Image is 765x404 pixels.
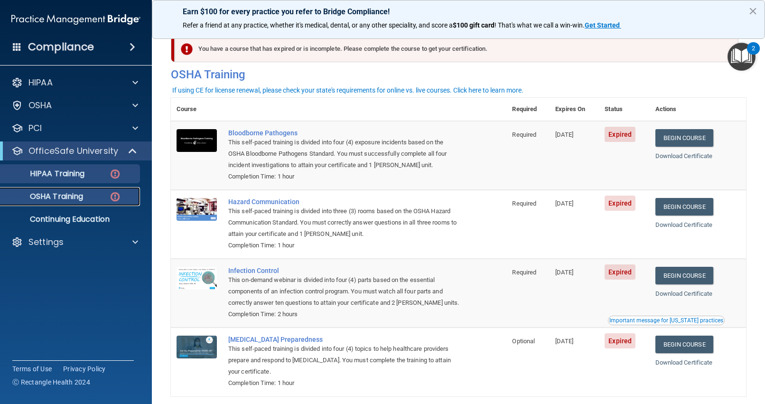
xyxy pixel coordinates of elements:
[655,336,713,353] a: Begin Course
[605,127,635,142] span: Expired
[228,343,459,377] div: This self-paced training is divided into four (4) topics to help healthcare providers prepare and...
[11,10,140,29] img: PMB logo
[11,145,138,157] a: OfficeSafe University
[752,48,755,61] div: 2
[228,336,459,343] a: [MEDICAL_DATA] Preparedness
[599,98,649,121] th: Status
[28,236,64,248] p: Settings
[228,171,459,182] div: Completion Time: 1 hour
[28,77,53,88] p: HIPAA
[228,206,459,240] div: This self-paced training is divided into three (3) rooms based on the OSHA Hazard Communication S...
[512,200,536,207] span: Required
[655,290,713,297] a: Download Certificate
[453,21,494,29] strong: $100 gift card
[228,309,459,320] div: Completion Time: 2 hours
[609,318,723,323] div: Important message for [US_STATE] practices
[171,85,525,95] button: If using CE for license renewal, please check your state's requirements for online vs. live cours...
[655,198,713,216] a: Begin Course
[28,122,42,134] p: PCI
[228,137,459,171] div: This self-paced training is divided into four (4) exposure incidents based on the OSHA Bloodborne...
[171,98,223,121] th: Course
[12,377,90,387] span: Ⓒ Rectangle Health 2024
[12,364,52,374] a: Terms of Use
[228,267,459,274] a: Infection Control
[28,100,52,111] p: OSHA
[555,269,573,276] span: [DATE]
[512,269,536,276] span: Required
[63,364,106,374] a: Privacy Policy
[605,264,635,280] span: Expired
[655,267,713,284] a: Begin Course
[650,98,746,121] th: Actions
[748,3,757,19] button: Close
[28,40,94,54] h4: Compliance
[11,77,138,88] a: HIPAA
[183,21,453,29] span: Refer a friend at any practice, whether it's medical, dental, or any other speciality, and score a
[228,129,459,137] a: Bloodborne Pathogens
[550,98,599,121] th: Expires On
[608,316,725,325] button: Read this if you are a dental practitioner in the state of CA
[555,200,573,207] span: [DATE]
[175,36,738,62] div: You have a course that has expired or is incomplete. Please complete the course to get your certi...
[655,152,713,160] a: Download Certificate
[109,191,121,203] img: danger-circle.6113f641.png
[555,338,573,345] span: [DATE]
[506,98,550,121] th: Required
[228,198,459,206] a: Hazard Communication
[228,377,459,389] div: Completion Time: 1 hour
[11,100,138,111] a: OSHA
[555,131,573,138] span: [DATE]
[512,338,535,345] span: Optional
[6,192,83,201] p: OSHA Training
[181,43,193,55] img: exclamation-circle-solid-danger.72ef9ffc.png
[655,359,713,366] a: Download Certificate
[728,43,756,71] button: Open Resource Center, 2 new notifications
[11,236,138,248] a: Settings
[228,240,459,251] div: Completion Time: 1 hour
[655,221,713,228] a: Download Certificate
[585,21,621,29] a: Get Started
[512,131,536,138] span: Required
[171,68,746,81] h4: OSHA Training
[6,169,84,179] p: HIPAA Training
[109,168,121,180] img: danger-circle.6113f641.png
[494,21,585,29] span: ! That's what we call a win-win.
[183,7,734,16] p: Earn $100 for every practice you refer to Bridge Compliance!
[605,196,635,211] span: Expired
[228,274,459,309] div: This on-demand webinar is divided into four (4) parts based on the essential components of an inf...
[6,215,136,224] p: Continuing Education
[585,21,620,29] strong: Get Started
[28,145,118,157] p: OfficeSafe University
[655,129,713,147] a: Begin Course
[11,122,138,134] a: PCI
[172,87,523,94] div: If using CE for license renewal, please check your state's requirements for online vs. live cours...
[605,333,635,348] span: Expired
